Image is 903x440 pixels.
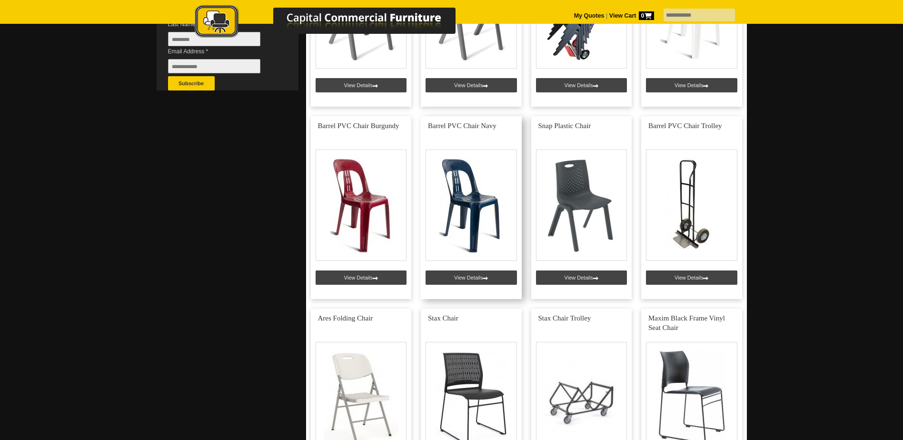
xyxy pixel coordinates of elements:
[639,11,654,20] span: 0
[607,12,654,19] a: View Cart0
[168,20,275,29] span: Last Name *
[169,5,502,42] a: Capital Commercial Furniture Logo
[609,12,654,19] strong: View Cart
[168,59,260,73] input: Email Address *
[168,32,260,46] input: Last Name *
[168,47,275,56] span: Email Address *
[574,12,605,19] a: My Quotes
[168,76,215,90] button: Subscribe
[169,5,502,40] img: Capital Commercial Furniture Logo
